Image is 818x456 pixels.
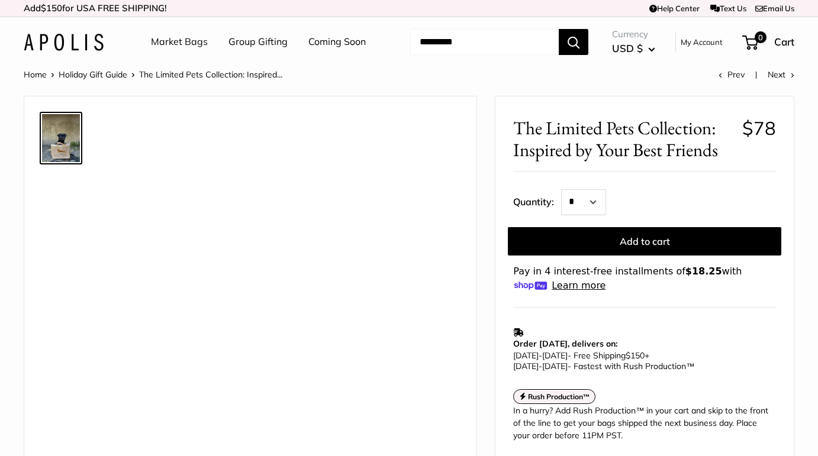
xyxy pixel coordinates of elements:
[626,350,645,361] span: $150
[139,69,282,80] span: The Limited Pets Collection: Inspired...
[681,35,723,49] a: My Account
[528,392,590,401] strong: Rush Production™
[513,361,694,371] span: - Fastest with Rush Production™
[649,4,700,13] a: Help Center
[513,186,561,215] label: Quantity:
[719,69,745,80] a: Prev
[774,35,794,48] span: Cart
[612,39,655,58] button: USD $
[542,350,568,361] span: [DATE]
[410,29,559,55] input: Search...
[513,350,770,371] p: - Free Shipping +
[742,117,776,140] span: $78
[508,227,781,256] button: Add to cart
[612,26,655,43] span: Currency
[151,33,208,51] a: Market Bags
[539,361,542,371] span: -
[228,33,288,51] a: Group Gifting
[612,42,643,54] span: USD $
[539,350,542,361] span: -
[513,350,539,361] span: [DATE]
[308,33,366,51] a: Coming Soon
[41,2,62,14] span: $150
[559,29,588,55] button: Search
[40,112,82,164] a: The Limited Pets Collection: Inspired by Your Best Friends
[542,361,568,371] span: [DATE]
[755,31,767,43] span: 0
[710,4,746,13] a: Text Us
[513,117,733,161] span: The Limited Pets Collection: Inspired by Your Best Friends
[24,69,47,80] a: Home
[42,114,80,162] img: The Limited Pets Collection: Inspired by Your Best Friends
[743,33,794,51] a: 0 Cart
[24,67,282,82] nav: Breadcrumb
[513,338,617,349] strong: Order [DATE], delivers on:
[755,4,794,13] a: Email Us
[768,69,794,80] a: Next
[24,34,104,51] img: Apolis
[59,69,127,80] a: Holiday Gift Guide
[513,361,539,371] span: [DATE]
